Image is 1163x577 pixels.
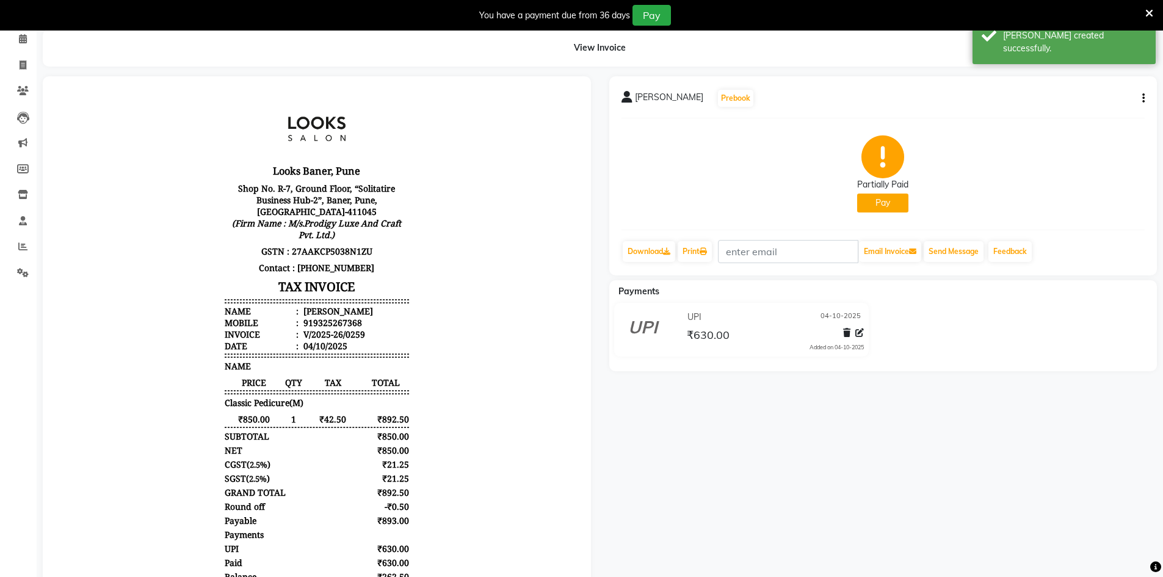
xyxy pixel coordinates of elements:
[170,325,229,336] span: ₹850.00
[635,91,703,108] span: [PERSON_NAME]
[194,385,212,396] span: 2.5%
[170,454,184,466] span: UPI
[170,398,231,410] div: GRAND TOTAL
[618,286,659,297] span: Payments
[170,516,354,528] div: Generated By : at 04/10/2025
[479,9,630,22] div: You have a payment due from 36 days
[306,398,355,410] div: ₹892.50
[306,482,355,494] div: ₹262.50
[170,288,229,300] span: PRICE
[170,384,215,396] div: ( )
[623,241,675,262] a: Download
[859,241,921,262] button: Email Invoice
[170,482,201,494] div: Balance
[821,311,861,324] span: 04-10-2025
[241,217,244,228] span: :
[306,384,355,396] div: ₹21.25
[306,370,355,382] div: ₹21.25
[687,328,730,345] span: ₹630.00
[246,217,318,228] div: [PERSON_NAME]
[177,129,346,152] i: (Firm Name : M/s.Prodigy Luxe And Craft Pvt. Ltd.)
[246,228,307,240] div: 919325267368
[306,426,355,438] div: ₹893.00
[43,29,1157,67] div: View Invoice
[857,178,908,191] div: Partially Paid
[306,454,355,466] div: ₹630.00
[246,516,283,528] span: Manager
[170,217,244,228] div: Name
[308,288,354,300] span: TOTAL
[170,426,201,438] div: Payable
[170,370,216,382] div: ( )
[308,325,354,336] span: ₹892.50
[246,252,292,263] div: 04/10/2025
[170,92,354,154] p: Shop No. R-7, Ground Floor, “Solitatire Business Hub-2”, Baner, Pune, [GEOGRAPHIC_DATA]-411045
[1003,29,1147,55] div: Bill created successfully.
[857,194,908,212] button: Pay
[170,468,187,480] div: Paid
[988,241,1032,262] a: Feedback
[170,187,354,209] h3: TAX INVOICE
[170,370,192,382] span: CGST
[170,356,187,368] div: NET
[924,241,984,262] button: Send Message
[306,468,355,480] div: ₹630.00
[810,343,864,352] div: Added on 04-10-2025
[170,412,210,424] div: Round off
[170,228,244,240] div: Mobile
[241,240,244,252] span: :
[170,171,354,187] p: Contact : [PHONE_NUMBER]
[718,90,753,107] button: Prebook
[687,311,701,324] span: UPI
[248,288,308,300] span: TAX
[306,412,355,424] div: -₹0.50
[170,504,354,516] p: Please visit again !
[170,384,191,396] span: SGST
[241,228,244,240] span: :
[306,356,355,368] div: ₹850.00
[248,325,308,336] span: ₹42.50
[306,342,355,354] div: ₹850.00
[195,371,212,382] span: 2.5%
[170,272,196,283] span: NAME
[170,154,354,171] p: GSTN : 27AAKCP5038N1ZU
[170,240,244,252] div: Invoice
[229,325,248,336] span: 1
[718,240,858,263] input: enter email
[241,252,244,263] span: :
[170,308,248,320] span: Classic Pedicure(M)
[229,288,248,300] span: QTY
[170,342,214,354] div: SUBTOTAL
[170,252,244,263] div: Date
[678,241,712,262] a: Print
[216,10,308,71] img: file_1757399319453.jpg
[170,73,354,92] h3: Looks Baner, Pune
[632,5,671,26] button: Pay
[170,440,209,452] div: Payments
[246,240,310,252] div: V/2025-26/0259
